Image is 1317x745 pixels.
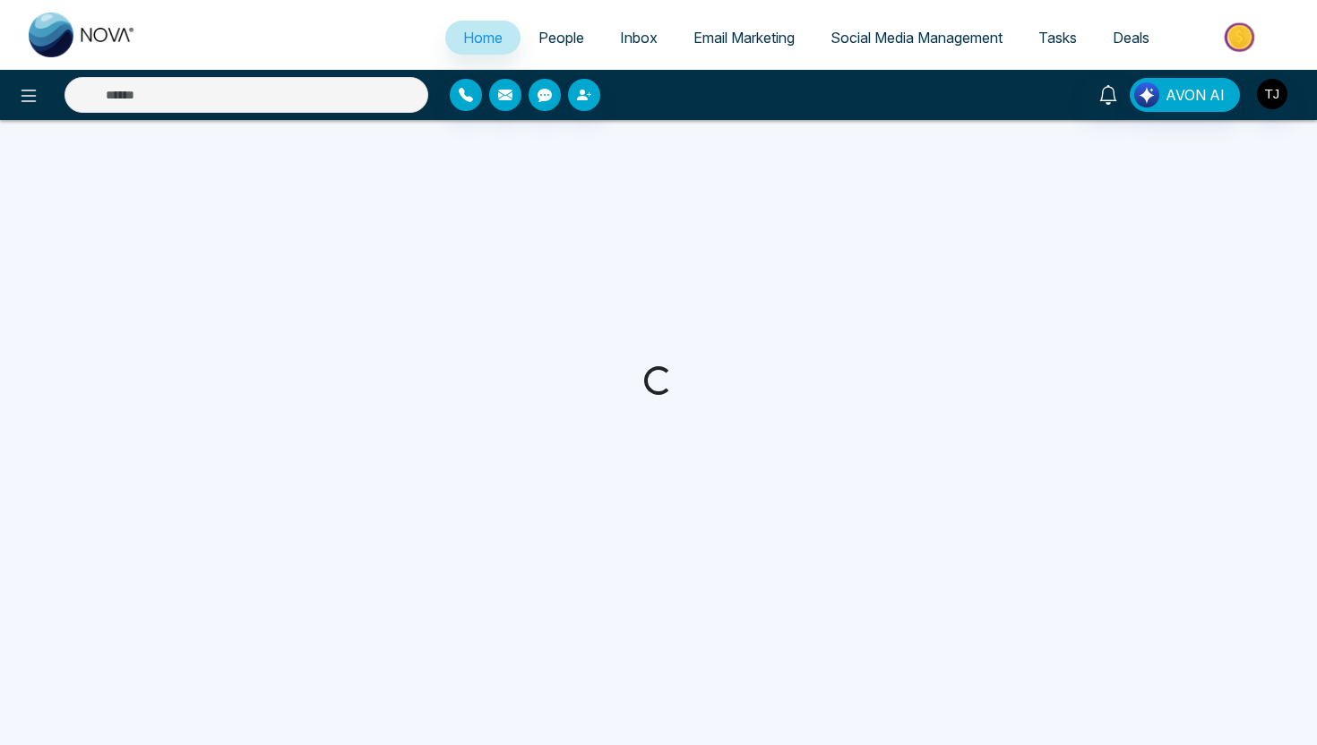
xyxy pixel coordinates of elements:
img: Lead Flow [1134,82,1159,107]
span: Email Marketing [693,29,795,47]
a: Deals [1095,21,1167,55]
span: Inbox [620,29,658,47]
a: Inbox [602,21,676,55]
span: Tasks [1038,29,1077,47]
img: User Avatar [1257,79,1287,109]
span: Deals [1113,29,1149,47]
a: Home [445,21,521,55]
span: People [538,29,584,47]
img: Market-place.gif [1176,17,1306,57]
span: Social Media Management [831,29,1003,47]
a: Social Media Management [813,21,1020,55]
a: People [521,21,602,55]
span: Home [463,29,503,47]
a: Email Marketing [676,21,813,55]
a: Tasks [1020,21,1095,55]
img: Nova CRM Logo [29,13,136,57]
span: AVON AI [1166,84,1225,106]
button: AVON AI [1130,78,1240,112]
